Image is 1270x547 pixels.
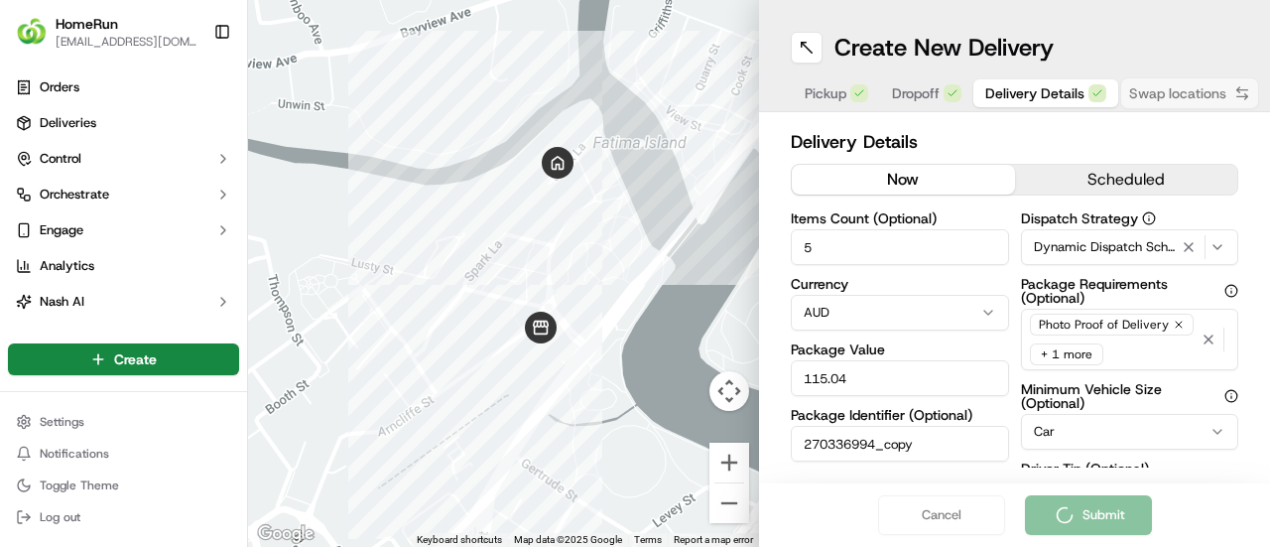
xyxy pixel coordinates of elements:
a: Open this area in Google Maps (opens a new window) [253,521,318,547]
button: Zoom out [709,483,749,523]
button: HomeRun [56,14,118,34]
button: Keyboard shortcuts [417,533,502,547]
button: Notifications [8,440,239,468]
span: Analytics [40,257,94,275]
label: Dispatch Strategy [1021,211,1239,225]
label: Driver Tip (Optional) [1021,462,1239,476]
a: Analytics [8,250,239,282]
img: Google [253,521,318,547]
span: Deliveries [40,114,96,132]
button: Engage [8,214,239,246]
span: Log out [40,509,80,525]
input: Enter number of items [791,229,1009,265]
span: Photo Proof of Delivery [1039,317,1169,333]
span: Engage [40,221,83,239]
button: Package Requirements (Optional) [1224,284,1238,298]
span: Orchestrate [40,186,109,204]
span: Dropoff [892,83,940,103]
button: Settings [8,408,239,436]
button: Map camera controls [709,371,749,411]
label: Minimum Vehicle Size (Optional) [1021,382,1239,410]
button: Toggle Theme [8,472,239,499]
span: Dynamic Dispatch Scheduled - Auto Dispatch Relative to PST [1034,238,1178,256]
button: Create [8,343,239,375]
span: Orders [40,78,79,96]
label: Items Count (Optional) [791,211,1009,225]
span: Settings [40,414,84,430]
button: Dynamic Dispatch Scheduled - Auto Dispatch Relative to PST [1021,229,1239,265]
span: Pickup [805,83,846,103]
button: Control [8,143,239,175]
input: Enter package identifier [791,426,1009,462]
a: Terms (opens in new tab) [634,534,662,545]
span: Delivery Details [985,83,1084,103]
a: Deliveries [8,107,239,139]
button: now [792,165,1015,195]
a: Report a map error [674,534,753,545]
button: Nash AI [8,286,239,318]
span: Notifications [40,446,109,462]
button: Photo Proof of Delivery+ 1 more [1021,309,1239,370]
button: Dispatch Strategy [1142,211,1156,225]
h2: Delivery Details [791,128,1238,156]
span: Control [40,150,81,168]
button: HomeRunHomeRun[EMAIL_ADDRESS][DOMAIN_NAME] [8,8,205,56]
button: Zoom in [709,443,749,482]
span: Map data ©2025 Google [514,534,622,545]
label: Package Value [791,342,1009,356]
a: Orders [8,71,239,103]
button: scheduled [1015,165,1238,195]
button: [EMAIL_ADDRESS][DOMAIN_NAME] [56,34,197,50]
div: + 1 more [1030,343,1103,365]
input: Enter package value [791,360,1009,396]
span: Create [114,349,157,369]
h1: Create New Delivery [834,32,1054,64]
span: Nash AI [40,293,84,311]
label: Package Identifier (Optional) [791,408,1009,422]
button: Orchestrate [8,179,239,210]
label: Currency [791,277,1009,291]
button: Minimum Vehicle Size (Optional) [1224,389,1238,403]
span: Toggle Theme [40,478,119,493]
label: Package Requirements (Optional) [1021,277,1239,305]
button: Log out [8,503,239,531]
img: HomeRun [16,16,48,48]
